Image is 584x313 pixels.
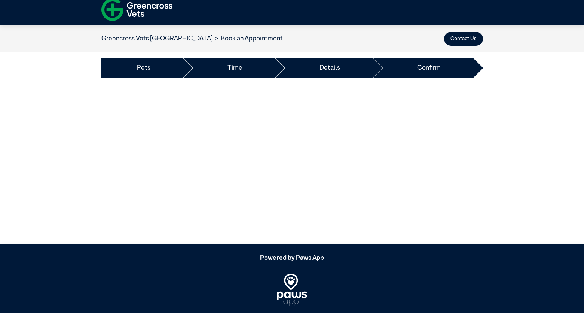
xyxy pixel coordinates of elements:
nav: breadcrumb [101,34,283,44]
a: Time [227,63,242,73]
a: Pets [137,63,150,73]
a: Details [319,63,340,73]
li: Book an Appointment [213,34,283,44]
img: PawsApp [277,274,308,306]
a: Greencross Vets [GEOGRAPHIC_DATA] [101,36,213,42]
a: Confirm [417,63,441,73]
button: Contact Us [444,32,483,46]
h5: Powered by Paws App [101,255,483,262]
